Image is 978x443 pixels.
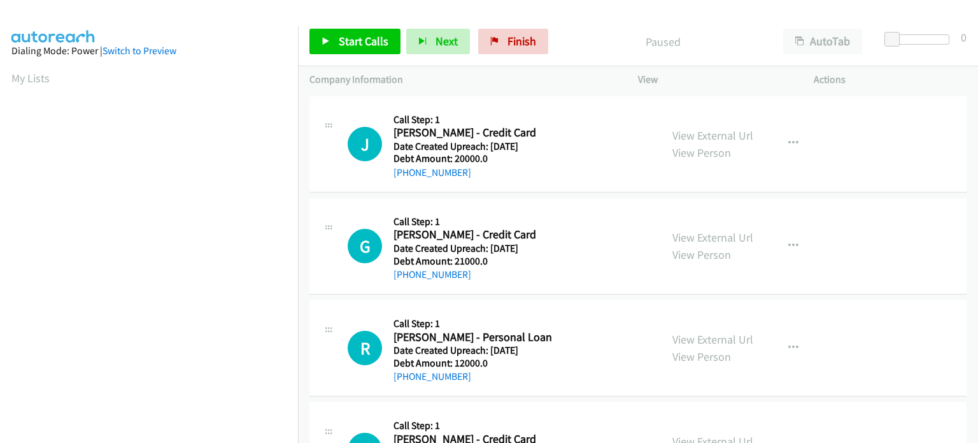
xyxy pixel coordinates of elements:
[672,145,731,160] a: View Person
[672,349,731,364] a: View Person
[393,228,634,242] h2: [PERSON_NAME] - Credit Card
[348,127,382,161] div: The call is yet to be attempted
[309,72,615,87] p: Company Information
[436,34,458,48] span: Next
[393,215,634,228] h5: Call Step: 1
[672,332,753,347] a: View External Url
[393,419,634,432] h5: Call Step: 1
[309,29,400,54] a: Start Calls
[393,166,471,178] a: [PHONE_NUMBER]
[638,72,791,87] p: View
[406,29,470,54] button: Next
[393,140,634,153] h5: Date Created Upreach: [DATE]
[348,229,382,263] h1: G
[672,128,753,143] a: View External Url
[507,34,536,48] span: Finish
[393,242,634,255] h5: Date Created Upreach: [DATE]
[393,255,634,268] h5: Debt Amount: 21000.0
[348,229,382,263] div: The call is yet to be attempted
[393,317,634,330] h5: Call Step: 1
[565,33,760,50] p: Paused
[393,113,634,126] h5: Call Step: 1
[393,330,634,345] h2: [PERSON_NAME] - Personal Loan
[783,29,862,54] button: AutoTab
[11,71,50,85] a: My Lists
[393,357,634,370] h5: Debt Amount: 12000.0
[11,43,287,59] div: Dialing Mode: Power |
[339,34,388,48] span: Start Calls
[103,45,176,57] a: Switch to Preview
[393,126,634,140] h2: [PERSON_NAME] - Credit Card
[348,331,382,365] div: The call is yet to be attempted
[393,268,471,280] a: [PHONE_NUMBER]
[348,331,382,365] h1: R
[672,230,753,245] a: View External Url
[478,29,548,54] a: Finish
[393,370,471,382] a: [PHONE_NUMBER]
[672,247,731,262] a: View Person
[961,29,967,46] div: 0
[348,127,382,161] h1: J
[814,72,967,87] p: Actions
[891,34,949,45] div: Delay between calls (in seconds)
[393,152,634,165] h5: Debt Amount: 20000.0
[393,344,634,357] h5: Date Created Upreach: [DATE]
